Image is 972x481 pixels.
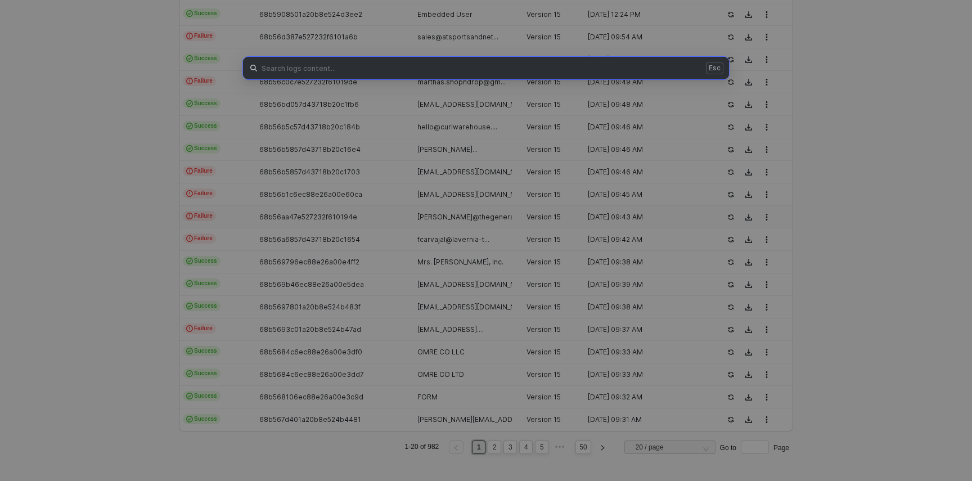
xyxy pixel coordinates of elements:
span: icon-success-page [727,259,734,266]
span: Version 15 [526,393,561,401]
span: fcarvajal@lavernia-t... [417,235,489,244]
div: [DATE] 09:49 AM [582,78,705,87]
span: Failure [183,211,216,221]
span: icon-success-page [727,281,734,288]
span: Failure [183,188,216,199]
span: 68b5684c6ec88e26a00e3dd7 [259,370,364,379]
span: hello@curlwarehouse.... [417,123,497,131]
span: [EMAIL_ADDRESS][DOMAIN_NAME]... [417,168,537,176]
span: [EMAIL_ADDRESS][DOMAIN_NAME] [417,303,532,311]
span: icon-cards [186,10,193,17]
span: Version 15 [526,55,561,64]
a: 50 [576,441,590,453]
span: Failure [183,31,216,41]
span: 68b56a6857d43718b20c1654 [259,235,360,244]
span: Version 15 [526,123,561,131]
button: right [595,440,610,454]
span: icon-download [745,124,752,131]
span: icon-cards [186,370,193,377]
span: Success [183,256,220,266]
span: 68b56aa47e527232f610194e [259,213,357,221]
input: Search logs content... [262,64,704,73]
span: icon-exclamation [186,325,193,332]
span: 68b5697801a20b8e524b483f [259,303,361,311]
span: 68b56b5857d43718b20c1703 [259,168,360,176]
span: [EMAIL_ADDRESS][DOMAIN_NAME]... [417,280,537,289]
span: 68b56c0c7e527232f61019de [259,78,357,86]
span: icon-success-page [727,371,734,378]
span: icon-search [250,65,257,71]
span: icon-success-page [727,101,734,108]
span: icon-success-page [727,214,734,221]
span: icon-success-page [727,79,734,86]
span: icon-cards [186,393,193,399]
div: [DATE] 12:24 PM [582,10,705,19]
div: [DATE] 09:31 AM [582,415,705,424]
span: 68b5693c01a20b8e524b47ad [259,325,361,334]
div: [DATE] 09:46 AM [582,123,705,132]
span: Failure [183,233,216,244]
li: Previous Page [447,440,465,454]
span: [EMAIL_ADDRESS].... [417,325,484,334]
li: 1-20 of 982 [403,440,441,454]
span: icon-success-page [727,124,734,131]
input: Page [741,440,769,454]
span: Failure [183,323,216,334]
span: Success [183,121,220,131]
span: icon-exclamation [186,168,193,174]
span: 68b569b46ec88e26a00e5dea [259,280,364,289]
span: Version 15 [526,168,561,176]
span: Success [183,391,220,401]
span: Success [183,278,220,289]
span: icon-download [745,191,752,198]
span: icon-success-page [727,394,734,401]
li: 2 [488,440,501,454]
span: FORM [417,393,438,401]
span: 68b56b5857d43718b20c16e4 [259,145,361,154]
span: icon-success-page [727,146,734,153]
span: icon-success-page [727,34,734,41]
span: Success [183,8,220,19]
span: icon-success-page [727,56,734,63]
span: icon-success-page [727,304,734,311]
span: icon-success-page [727,326,734,333]
span: Esc [706,62,723,74]
span: icon-download [745,304,752,311]
span: icon-cards [186,416,193,422]
button: left [449,440,463,454]
span: icon-success-page [727,191,734,198]
span: sales@atsportsandnet... [417,33,498,41]
span: icon-exclamation [186,235,193,242]
span: Version 15 [526,33,561,41]
div: [DATE] 09:45 AM [582,190,705,199]
span: OMRE CO LLC [417,348,465,356]
span: ••• [552,440,567,454]
span: Version 15 [526,325,561,334]
span: 68b56c4857d43718b20c2081 [259,55,360,64]
span: icon-cards [186,348,193,354]
span: icon-exclamation [186,33,193,39]
span: Version 15 [526,78,561,86]
li: 1 [472,440,485,454]
span: Version 15 [526,303,561,311]
span: Version 15 [526,258,561,266]
span: [PERSON_NAME][EMAIL_ADDRESS][DOMAIN_NAME]... [417,415,592,424]
span: Failure [183,166,216,176]
span: 20 / page [636,439,709,456]
span: icon-cards [186,303,193,309]
div: [DATE] 09:46 AM [582,145,705,154]
span: Version 15 [526,348,561,356]
span: icon-cards [186,280,193,287]
span: Success [183,368,220,379]
span: icon-success-page [727,236,734,243]
a: 3 [505,441,516,453]
div: [DATE] 09:54 AM [582,33,705,42]
span: Version 15 [526,100,561,109]
li: 5 [535,440,548,454]
div: [DATE] 09:50 AM [582,55,705,64]
span: icon-exclamation [186,190,193,197]
span: [EMAIL_ADDRESS][DOMAIN_NAME] [417,190,532,199]
span: icon-download [745,169,752,176]
span: icon-download [745,394,752,401]
span: icon-download [745,79,752,86]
